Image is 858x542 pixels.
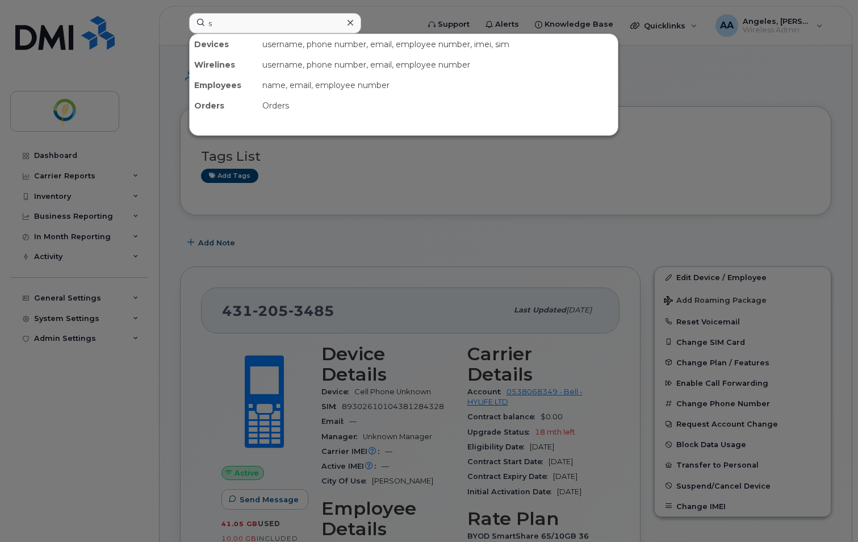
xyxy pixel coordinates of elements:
[190,34,258,55] div: Devices
[190,95,258,116] div: Orders
[258,34,618,55] div: username, phone number, email, employee number, imei, sim
[190,75,258,95] div: Employees
[258,55,618,75] div: username, phone number, email, employee number
[190,55,258,75] div: Wirelines
[258,95,618,116] div: Orders
[258,75,618,95] div: name, email, employee number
